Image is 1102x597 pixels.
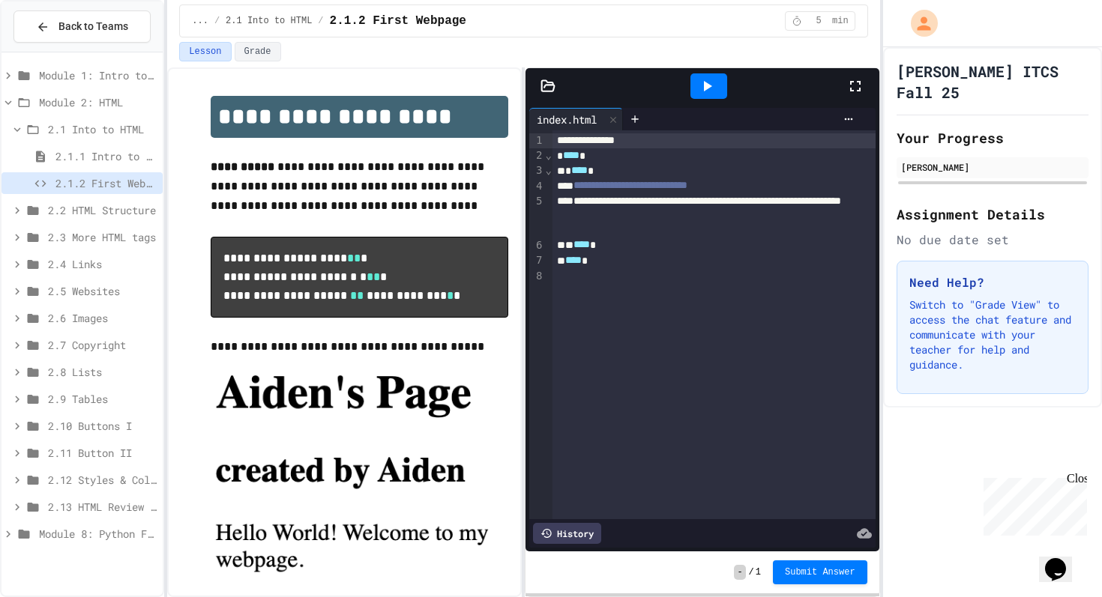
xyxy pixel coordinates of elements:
[529,253,544,268] div: 7
[901,160,1084,174] div: [PERSON_NAME]
[226,15,312,27] span: 2.1 Into to HTML
[529,238,544,253] div: 6
[39,94,157,110] span: Module 2: HTML
[48,121,157,137] span: 2.1 Into to HTML
[773,560,867,584] button: Submit Answer
[48,391,157,407] span: 2.9 Tables
[330,12,466,30] span: 2.1.2 First Webpage
[897,127,1089,148] h2: Your Progress
[48,472,157,488] span: 2.12 Styles & Colors
[179,42,231,61] button: Lesson
[533,523,601,544] div: History
[734,565,745,580] span: -
[192,15,208,27] span: ...
[529,179,544,194] div: 4
[756,566,761,578] span: 1
[529,148,544,163] div: 2
[978,472,1087,536] iframe: chat widget
[529,163,544,178] div: 3
[832,15,849,27] span: min
[909,273,1076,291] h3: Need Help?
[785,566,855,578] span: Submit Answer
[235,42,281,61] button: Grade
[13,10,151,43] button: Back to Teams
[48,256,157,272] span: 2.4 Links
[48,283,157,299] span: 2.5 Websites
[48,310,157,326] span: 2.6 Images
[529,269,544,284] div: 8
[544,164,552,176] span: Fold line
[529,108,623,130] div: index.html
[749,566,754,578] span: /
[48,229,157,245] span: 2.3 More HTML tags
[58,19,128,34] span: Back to Teams
[318,15,323,27] span: /
[6,6,103,95] div: Chat with us now!Close
[48,337,157,353] span: 2.7 Copyright
[544,149,552,161] span: Fold line
[48,202,157,218] span: 2.2 HTML Structure
[48,445,157,461] span: 2.11 Button II
[529,194,544,238] div: 5
[48,499,157,515] span: 2.13 HTML Review Quiz
[807,15,831,27] span: 5
[55,148,157,164] span: 2.1.1 Intro to HTML
[39,67,157,83] span: Module 1: Intro to the Web
[214,15,220,27] span: /
[529,112,604,127] div: index.html
[895,6,942,40] div: My Account
[529,133,544,148] div: 1
[55,175,157,191] span: 2.1.2 First Webpage
[48,418,157,434] span: 2.10 Buttons I
[48,364,157,380] span: 2.8 Lists
[897,61,1089,103] h1: [PERSON_NAME] ITCS Fall 25
[909,297,1076,372] p: Switch to "Grade View" to access the chat feature and communicate with your teacher for help and ...
[39,526,157,542] span: Module 8: Python Fudamentals
[897,231,1089,249] div: No due date set
[897,204,1089,225] h2: Assignment Details
[1039,537,1087,582] iframe: chat widget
